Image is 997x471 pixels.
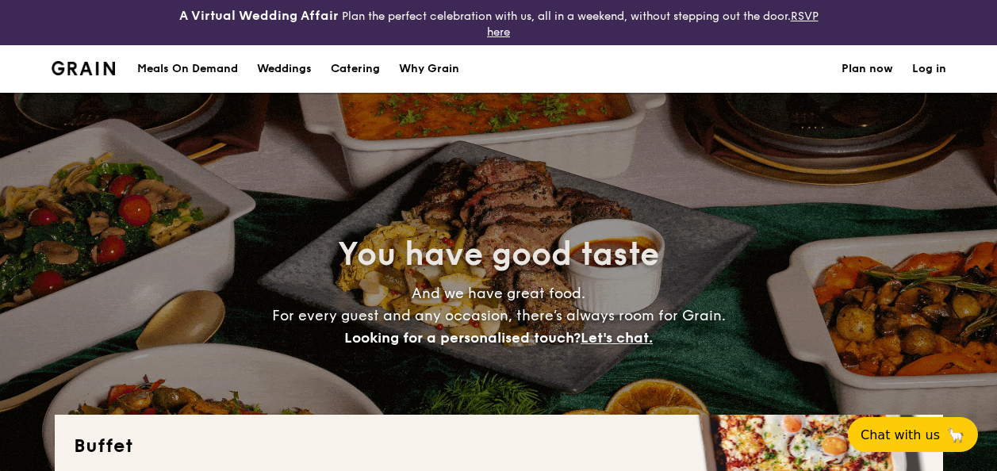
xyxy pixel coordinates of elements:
[321,45,389,93] a: Catering
[581,329,653,347] span: Let's chat.
[167,6,831,39] div: Plan the perfect celebration with us, all in a weekend, without stepping out the door.
[52,61,116,75] a: Logotype
[861,427,940,442] span: Chat with us
[331,45,380,93] h1: Catering
[399,45,459,93] div: Why Grain
[257,45,312,93] div: Weddings
[247,45,321,93] a: Weddings
[272,285,726,347] span: And we have great food. For every guest and any occasion, there’s always room for Grain.
[179,6,339,25] h4: A Virtual Wedding Affair
[52,61,116,75] img: Grain
[128,45,247,93] a: Meals On Demand
[946,426,965,444] span: 🦙
[389,45,469,93] a: Why Grain
[848,417,978,452] button: Chat with us🦙
[842,45,893,93] a: Plan now
[74,434,924,459] h2: Buffet
[912,45,946,93] a: Log in
[137,45,238,93] div: Meals On Demand
[344,329,581,347] span: Looking for a personalised touch?
[338,235,659,274] span: You have good taste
